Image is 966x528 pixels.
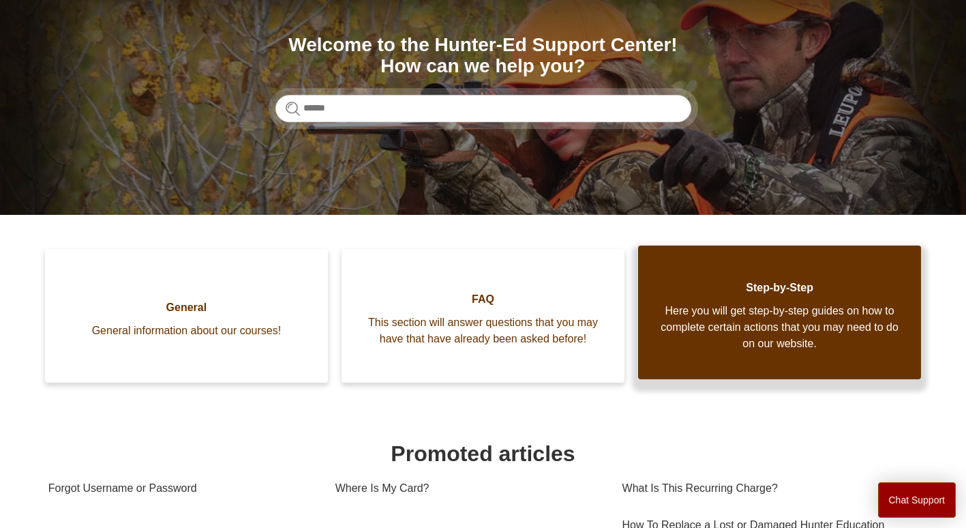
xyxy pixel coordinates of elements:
span: FAQ [362,291,604,308]
a: FAQ This section will answer questions that you may have that have already been asked before! [342,249,624,383]
a: What Is This Recurring Charge? [622,470,909,507]
span: This section will answer questions that you may have that have already been asked before! [362,314,604,347]
span: General information about our courses! [65,323,307,339]
h1: Welcome to the Hunter-Ed Support Center! How can we help you? [275,35,691,77]
a: Where Is My Card? [335,470,602,507]
span: Step-by-Step [659,280,901,296]
a: Step-by-Step Here you will get step-by-step guides on how to complete certain actions that you ma... [638,246,921,379]
button: Chat Support [878,482,956,518]
span: Here you will get step-by-step guides on how to complete certain actions that you may need to do ... [659,303,901,352]
h1: Promoted articles [48,437,918,470]
input: Search [275,95,691,122]
span: General [65,299,307,316]
a: Forgot Username or Password [48,470,315,507]
a: General General information about our courses! [45,249,328,383]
